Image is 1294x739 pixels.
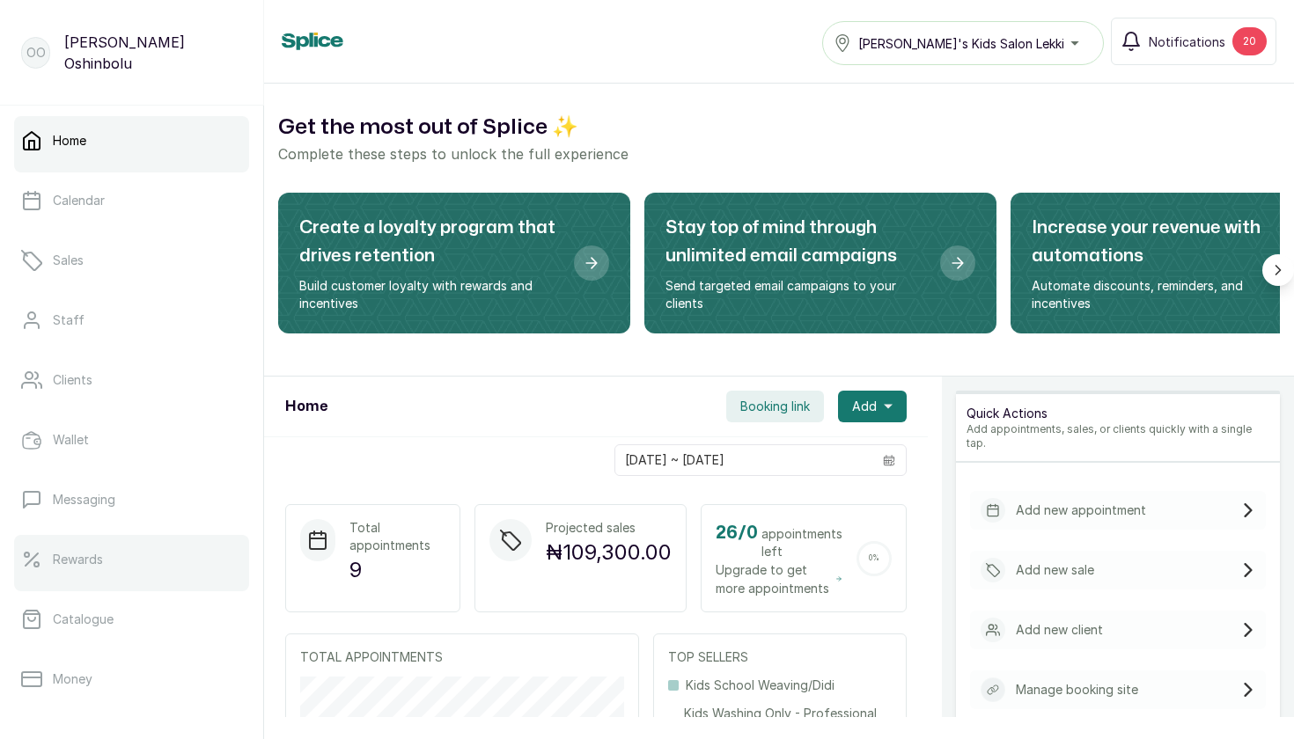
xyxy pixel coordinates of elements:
button: Add [838,391,907,422]
p: OO [26,44,46,62]
h2: Get the most out of Splice ✨ [278,112,1280,143]
p: Add new sale [1016,561,1094,579]
a: Home [14,116,249,165]
a: Messaging [14,475,249,524]
p: Total appointments [349,519,445,554]
p: Build customer loyalty with rewards and incentives [299,277,560,312]
h2: Create a loyalty program that drives retention [299,214,560,270]
h2: Stay top of mind through unlimited email campaigns [665,214,926,270]
span: Notifications [1149,33,1225,51]
p: TOP SELLERS [668,648,892,666]
a: Calendar [14,176,249,225]
a: Staff [14,296,249,345]
h1: Home [285,396,327,417]
input: Select date [615,445,872,475]
div: Stay top of mind through unlimited email campaigns [644,193,996,333]
a: Clients [14,355,249,405]
button: [PERSON_NAME]'s Kids Salon Lekki [822,21,1104,65]
p: Complete these steps to unlock the full experience [278,143,1280,165]
p: Add new client [1016,621,1103,639]
span: appointments left [761,525,842,560]
h2: 26 / 0 [716,519,758,547]
a: Wallet [14,415,249,465]
p: Add new appointment [1016,501,1146,519]
span: Upgrade to get more appointments [716,560,842,597]
div: 20 [1232,27,1267,55]
p: Manage booking site [1016,681,1138,699]
p: Calendar [53,192,105,209]
a: Sales [14,236,249,285]
p: [PERSON_NAME] Oshinbolu [64,32,242,74]
h2: Increase your revenue with automations [1032,214,1292,270]
span: Add [852,398,877,415]
button: Notifications20 [1111,18,1276,65]
button: Booking link [726,391,824,422]
p: Rewards [53,551,103,568]
a: Catalogue [14,595,249,644]
span: [PERSON_NAME]'s Kids Salon Lekki [858,34,1064,53]
p: ₦109,300.00 [546,537,672,568]
a: Money [14,655,249,704]
p: TOTAL APPOINTMENTS [300,648,624,666]
p: Send targeted email campaigns to your clients [665,277,926,312]
p: Home [53,132,86,150]
p: Wallet [53,431,89,449]
span: Booking link [740,398,810,415]
p: Messaging [53,491,115,509]
p: Quick Actions [967,405,1269,422]
p: Projected sales [546,519,672,537]
div: Create a loyalty program that drives retention [278,193,630,333]
span: 0 % [869,554,879,562]
p: Sales [53,252,84,269]
svg: calendar [883,454,895,466]
a: Rewards [14,535,249,584]
p: Kids School Weaving/Didi [686,677,834,694]
p: Automate discounts, reminders, and incentives [1032,277,1292,312]
p: Staff [53,311,85,329]
p: Catalogue [53,611,114,628]
p: Add appointments, sales, or clients quickly with a single tap. [967,422,1269,450]
p: Money [53,670,92,688]
p: Clients [53,371,92,389]
p: 9 [349,554,445,586]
